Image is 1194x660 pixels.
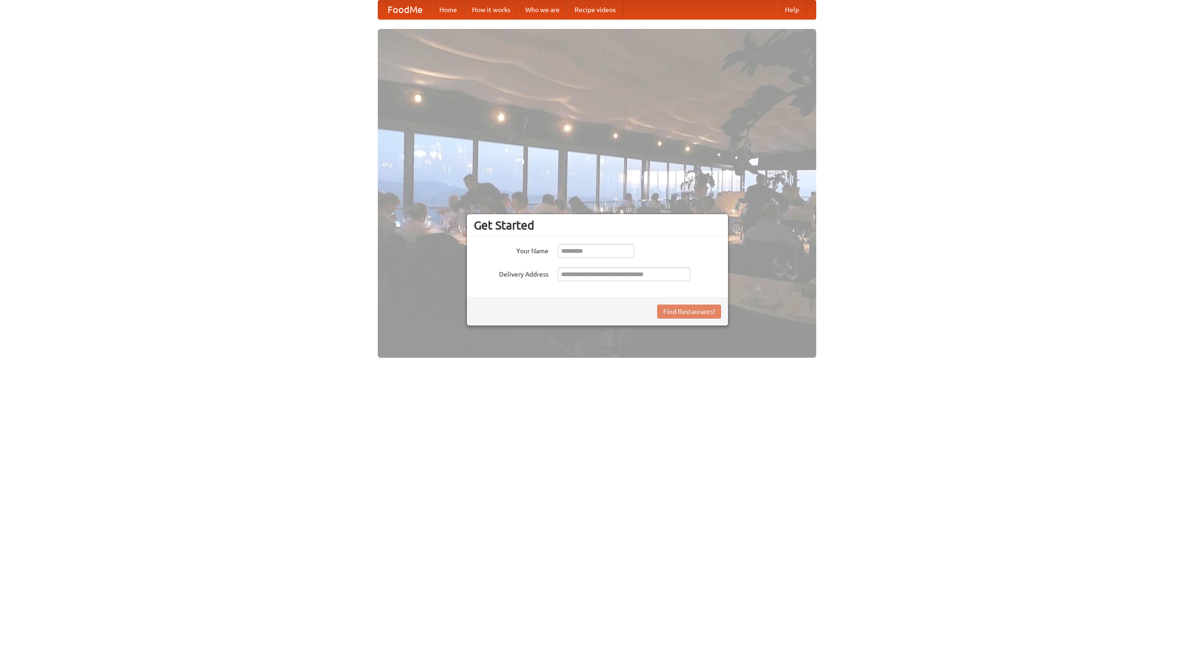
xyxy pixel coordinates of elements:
button: Find Restaurants! [657,305,721,319]
label: Delivery Address [474,267,548,279]
h3: Get Started [474,218,721,232]
a: Help [777,0,806,19]
a: Home [432,0,465,19]
a: Recipe videos [567,0,623,19]
a: How it works [465,0,518,19]
label: Your Name [474,244,548,256]
a: FoodMe [378,0,432,19]
a: Who we are [518,0,567,19]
